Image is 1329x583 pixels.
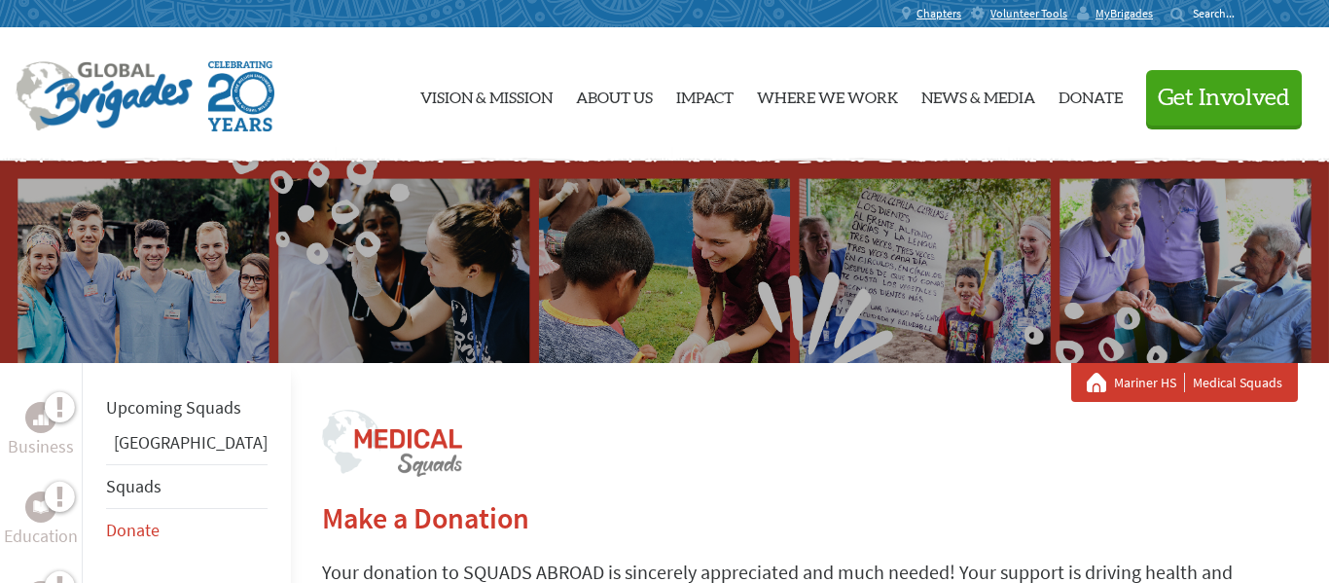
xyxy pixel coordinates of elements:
[106,509,268,552] li: Donate
[916,6,961,21] span: Chapters
[106,386,268,429] li: Upcoming Squads
[576,44,653,145] a: About Us
[106,475,162,497] a: Squads
[1146,70,1302,126] button: Get Involved
[1059,44,1123,145] a: Donate
[25,492,56,523] div: Education
[322,410,462,477] img: logo-medical-squads.png
[4,492,78,550] a: EducationEducation
[1114,373,1185,392] a: Mariner HS
[8,433,74,460] p: Business
[4,523,78,550] p: Education
[322,500,1298,535] h2: Make a Donation
[106,396,241,419] a: Upcoming Squads
[106,519,160,541] a: Donate
[106,464,268,509] li: Squads
[114,431,268,454] a: [GEOGRAPHIC_DATA]
[1158,87,1290,110] span: Get Involved
[420,44,553,145] a: Vision & Mission
[1087,373,1282,392] div: Medical Squads
[676,44,734,145] a: Impact
[33,410,49,425] img: Business
[1193,6,1248,20] input: Search...
[16,61,193,131] img: Global Brigades Logo
[990,6,1067,21] span: Volunteer Tools
[33,500,49,514] img: Education
[921,44,1035,145] a: News & Media
[208,61,274,131] img: Global Brigades Celebrating 20 Years
[8,402,74,460] a: BusinessBusiness
[25,402,56,433] div: Business
[1096,6,1153,21] span: MyBrigades
[757,44,898,145] a: Where We Work
[106,429,268,464] li: Belize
